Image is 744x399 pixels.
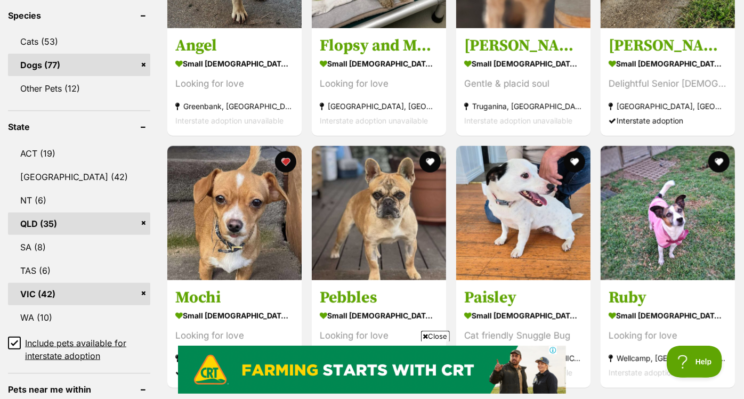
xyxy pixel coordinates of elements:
span: Include pets available for interstate adoption [25,337,150,362]
strong: Running Stream, [GEOGRAPHIC_DATA] [175,351,294,365]
a: Other Pets (12) [8,77,150,100]
strong: Wellcamp, [GEOGRAPHIC_DATA] [609,351,727,365]
img: Mochi - Fox Terrier (Smooth) x Chihuahua Dog [167,146,302,280]
div: Looking for love [320,77,438,91]
h3: Angel [175,36,294,56]
div: Gentle & placid soul [464,77,583,91]
div: Interstate adoption [609,113,727,128]
a: Flopsy and Mopsy small [DEMOGRAPHIC_DATA] Dog Looking for love [GEOGRAPHIC_DATA], [GEOGRAPHIC_DAT... [312,28,446,136]
strong: [GEOGRAPHIC_DATA], [GEOGRAPHIC_DATA] [320,99,438,113]
h3: [PERSON_NAME] [464,36,583,56]
a: Ruby small [DEMOGRAPHIC_DATA] Dog Looking for love Wellcamp, [GEOGRAPHIC_DATA] Interstate adoptio... [601,280,735,388]
strong: small [DEMOGRAPHIC_DATA] Dog [320,308,438,323]
a: Dogs (77) [8,54,150,76]
div: Delightful Senior [DEMOGRAPHIC_DATA] [609,77,727,91]
span: Interstate adoption unavailable [609,368,717,377]
strong: Greenbank, [GEOGRAPHIC_DATA] [175,99,294,113]
strong: small [DEMOGRAPHIC_DATA] Dog [464,308,583,323]
h3: Ruby [609,288,727,308]
a: NT (6) [8,189,150,211]
button: favourite [275,151,296,173]
a: [GEOGRAPHIC_DATA] (42) [8,166,150,188]
a: TAS (6) [8,259,150,282]
h3: Mochi [175,288,294,308]
a: [PERSON_NAME] small [DEMOGRAPHIC_DATA] Dog Delightful Senior [DEMOGRAPHIC_DATA] [GEOGRAPHIC_DATA]... [601,28,735,136]
iframe: Advertisement [178,346,566,394]
strong: [GEOGRAPHIC_DATA], [GEOGRAPHIC_DATA] [609,99,727,113]
strong: Truganina, [GEOGRAPHIC_DATA] [464,99,583,113]
header: Pets near me within [8,385,150,394]
span: Close [421,331,450,341]
button: favourite [564,151,585,173]
a: Paisley small [DEMOGRAPHIC_DATA] Dog Cat friendly Snuggle Bug Camperdown, [GEOGRAPHIC_DATA] Inter... [456,280,591,388]
a: [PERSON_NAME] small [DEMOGRAPHIC_DATA] Dog Gentle & placid soul Truganina, [GEOGRAPHIC_DATA] Inte... [456,28,591,136]
strong: small [DEMOGRAPHIC_DATA] Dog [609,56,727,71]
a: Cats (53) [8,30,150,53]
span: Interstate adoption unavailable [320,116,428,125]
h3: Pebbles [320,288,438,308]
img: Pebbles - French Bulldog [312,146,446,280]
div: Looking for love [175,77,294,91]
a: QLD (35) [8,213,150,235]
img: Paisley - Jack Russell Terrier Dog [456,146,591,280]
div: Looking for love [609,329,727,343]
h3: Paisley [464,288,583,308]
h3: Flopsy and Mopsy [320,36,438,56]
a: VIC (42) [8,283,150,305]
a: Mochi small [DEMOGRAPHIC_DATA] Dog Looking for love Running Stream, [GEOGRAPHIC_DATA] Interstate ... [167,280,302,388]
a: Angel small [DEMOGRAPHIC_DATA] Dog Looking for love Greenbank, [GEOGRAPHIC_DATA] Interstate adopt... [167,28,302,136]
strong: small [DEMOGRAPHIC_DATA] Dog [175,56,294,71]
span: Interstate adoption unavailable [175,116,284,125]
a: ACT (19) [8,142,150,165]
strong: small [DEMOGRAPHIC_DATA] Dog [609,308,727,323]
button: favourite [708,151,730,173]
a: Include pets available for interstate adoption [8,337,150,362]
strong: small [DEMOGRAPHIC_DATA] Dog [320,56,438,71]
a: WA (10) [8,306,150,329]
button: favourite [419,151,441,173]
a: SA (8) [8,236,150,258]
h3: [PERSON_NAME] [609,36,727,56]
img: Ruby - Jack Russell Terrier Dog [601,146,735,280]
header: State [8,122,150,132]
div: Looking for love [320,329,438,343]
strong: small [DEMOGRAPHIC_DATA] Dog [464,56,583,71]
header: Species [8,11,150,20]
div: Looking for love [175,329,294,343]
div: Interstate adoption [175,365,294,380]
span: Interstate adoption unavailable [464,116,572,125]
strong: small [DEMOGRAPHIC_DATA] Dog [175,308,294,323]
div: Cat friendly Snuggle Bug [464,329,583,343]
a: Pebbles small [DEMOGRAPHIC_DATA] Dog Looking for love Running Stream, [GEOGRAPHIC_DATA] Interstat... [312,280,446,388]
iframe: Help Scout Beacon - Open [667,346,723,378]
